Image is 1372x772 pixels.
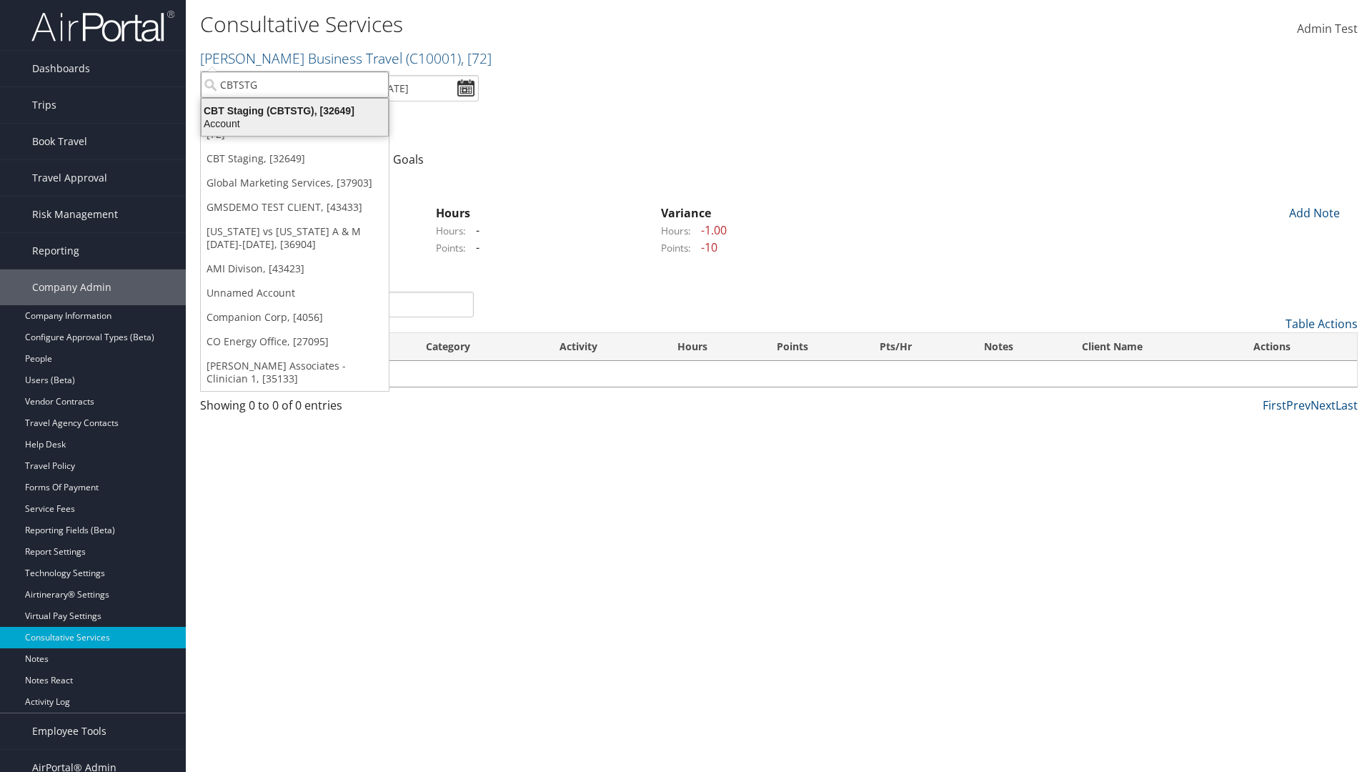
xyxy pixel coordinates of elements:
[1263,397,1286,413] a: First
[1286,316,1358,332] a: Table Actions
[1279,204,1347,222] div: Add Note
[329,75,479,102] input: [DATE] - [DATE]
[661,241,691,255] label: Points:
[393,152,424,167] a: Goals
[406,49,461,68] span: ( C10001 )
[436,205,470,221] strong: Hours
[200,49,492,68] a: [PERSON_NAME] Business Travel
[665,333,765,361] th: Hours
[547,333,665,361] th: Activity: activate to sort column ascending
[32,269,111,305] span: Company Admin
[1069,333,1241,361] th: Client Name
[469,222,479,238] span: -
[201,305,389,330] a: Companion Corp, [4056]
[661,224,691,238] label: Hours:
[461,49,492,68] span: , [ 72 ]
[971,333,1069,361] th: Notes
[694,222,727,238] span: -1.00
[32,160,107,196] span: Travel Approval
[193,117,397,130] div: Account
[32,87,56,123] span: Trips
[1297,21,1358,36] span: Admin Test
[201,71,389,98] input: Search Accounts
[200,9,972,39] h1: Consultative Services
[32,713,106,749] span: Employee Tools
[436,224,466,238] label: Hours:
[413,333,547,361] th: Category: activate to sort column ascending
[1297,7,1358,51] a: Admin Test
[201,219,389,257] a: [US_STATE] vs [US_STATE] A & M [DATE]-[DATE], [36904]
[661,205,711,221] strong: Variance
[201,171,389,195] a: Global Marketing Services, [37903]
[32,51,90,86] span: Dashboards
[1311,397,1336,413] a: Next
[200,397,474,421] div: Showing 0 to 0 of 0 entries
[694,239,717,255] span: -10
[1286,397,1311,413] a: Prev
[32,197,118,232] span: Risk Management
[193,104,397,117] div: CBT Staging (CBTSTG), [32649]
[32,233,79,269] span: Reporting
[867,333,971,361] th: Pts/Hr
[201,147,389,171] a: CBT Staging, [32649]
[764,333,866,361] th: Points
[201,354,389,391] a: [PERSON_NAME] Associates - Clinician 1, [35133]
[201,195,389,219] a: GMSDEMO TEST CLIENT, [43433]
[32,124,87,159] span: Book Travel
[201,281,389,305] a: Unnamed Account
[1336,397,1358,413] a: Last
[201,257,389,281] a: AMI Divison, [43423]
[201,330,389,354] a: CO Energy Office, [27095]
[31,9,174,43] img: airportal-logo.png
[436,241,466,255] label: Points:
[469,239,479,255] span: -
[201,361,1357,387] td: No data available in table
[1241,333,1357,361] th: Actions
